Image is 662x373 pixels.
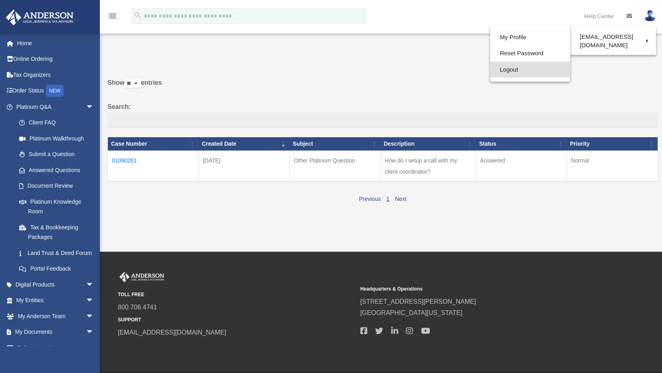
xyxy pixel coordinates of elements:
td: Normal [567,151,658,182]
a: [STREET_ADDRESS][PERSON_NAME] [360,298,476,305]
span: arrow_drop_down [86,277,102,293]
a: Platinum Q&Aarrow_drop_down [6,99,102,115]
a: Tax Organizers [6,67,106,83]
a: Client FAQ [11,115,102,131]
th: Priority: activate to sort column ascending [567,137,658,151]
th: Description: activate to sort column ascending [380,137,476,151]
th: Created Date: activate to sort column ascending [199,137,290,151]
a: Answered Questions [11,162,98,178]
td: Answered [476,151,567,182]
a: menu [108,14,117,21]
td: 01090261 [108,151,199,182]
a: [EMAIL_ADDRESS][DOMAIN_NAME] [118,329,226,336]
a: Order StatusNEW [6,83,106,99]
span: arrow_drop_down [86,324,102,341]
a: Digital Productsarrow_drop_down [6,277,106,293]
select: Showentries [125,79,141,88]
a: Home [6,35,106,51]
a: Online Ordering [6,51,106,67]
th: Subject: activate to sort column ascending [290,137,381,151]
span: arrow_drop_down [86,99,102,115]
small: Headquarters & Operations [360,285,597,293]
th: Case Number: activate to sort column ascending [108,137,199,151]
td: Other Platinum Question [290,151,381,182]
i: menu [108,11,117,21]
span: arrow_drop_down [86,293,102,309]
a: Tax & Bookkeeping Packages [11,219,102,245]
a: My Anderson Teamarrow_drop_down [6,308,106,324]
div: NEW [46,85,64,97]
i: search [133,11,142,20]
input: Search: [107,112,658,128]
a: [EMAIL_ADDRESS][DOMAIN_NAME] [570,29,656,53]
a: Submit a Question [11,146,102,162]
img: Anderson Advisors Platinum Portal [4,10,76,25]
img: User Pic [644,10,656,22]
small: SUPPORT [118,316,355,324]
a: 1 [386,196,390,202]
a: Logout [490,62,570,78]
a: Platinum Knowledge Room [11,194,102,219]
a: My Entitiesarrow_drop_down [6,293,106,309]
a: Land Trust & Deed Forum [11,245,102,261]
span: arrow_drop_down [86,340,102,356]
a: Document Review [11,178,102,194]
label: Show entries [107,77,658,96]
a: Reset Password [490,45,570,62]
a: My Profile [490,29,570,46]
a: My Documentsarrow_drop_down [6,324,106,340]
a: 800.706.4741 [118,304,157,311]
a: Previous [359,196,380,202]
label: Search: [107,101,658,128]
a: Online Learningarrow_drop_down [6,340,106,356]
td: How do I setup a call with my client coordinator? [380,151,476,182]
td: [DATE] [199,151,290,182]
img: Anderson Advisors Platinum Portal [118,272,166,282]
a: Portal Feedback [11,261,102,277]
span: arrow_drop_down [86,308,102,325]
small: TOLL FREE [118,291,355,299]
th: Status: activate to sort column ascending [476,137,567,151]
a: Next [395,196,407,202]
a: Platinum Walkthrough [11,130,102,146]
a: [GEOGRAPHIC_DATA][US_STATE] [360,309,463,316]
